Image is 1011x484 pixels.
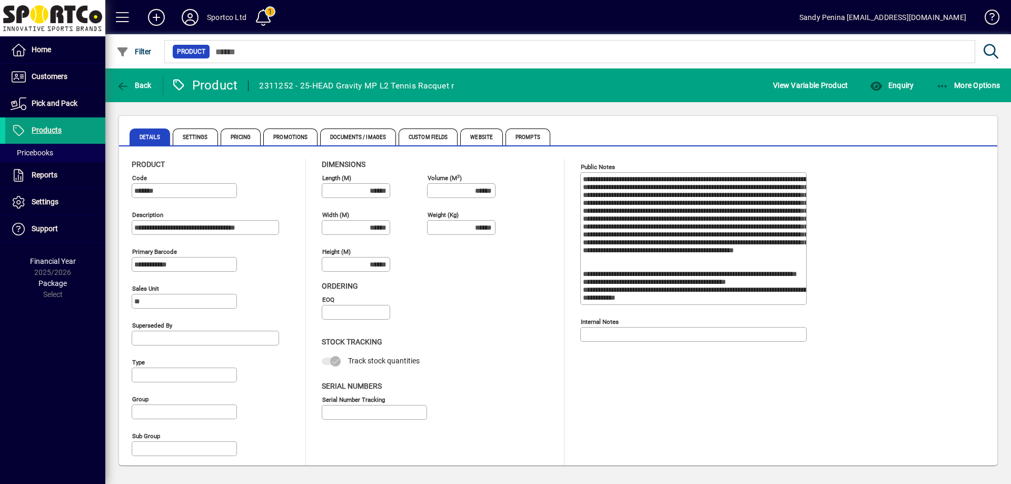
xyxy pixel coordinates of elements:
[428,211,459,219] mat-label: Weight (Kg)
[870,81,914,90] span: Enquiry
[506,129,550,145] span: Prompts
[322,296,334,303] mat-label: EOQ
[322,160,365,169] span: Dimensions
[132,174,147,182] mat-label: Code
[867,76,916,95] button: Enquiry
[32,126,62,134] span: Products
[132,160,165,169] span: Product
[5,37,105,63] a: Home
[32,224,58,233] span: Support
[799,9,966,26] div: Sandy Penina [EMAIL_ADDRESS][DOMAIN_NAME]
[977,2,998,36] a: Knowledge Base
[132,432,160,440] mat-label: Sub group
[322,396,385,403] mat-label: Serial Number tracking
[5,91,105,117] a: Pick and Pack
[32,99,77,107] span: Pick and Pack
[221,129,261,145] span: Pricing
[173,8,207,27] button: Profile
[399,129,458,145] span: Custom Fields
[322,382,382,390] span: Serial Numbers
[105,76,163,95] app-page-header-button: Back
[32,45,51,54] span: Home
[132,359,145,366] mat-label: Type
[171,77,238,94] div: Product
[207,9,246,26] div: Sportco Ltd
[934,76,1003,95] button: More Options
[132,322,172,329] mat-label: Superseded by
[32,171,57,179] span: Reports
[32,197,58,206] span: Settings
[32,72,67,81] span: Customers
[581,318,619,325] mat-label: Internal Notes
[581,163,615,171] mat-label: Public Notes
[116,81,152,90] span: Back
[132,211,163,219] mat-label: Description
[11,149,53,157] span: Pricebooks
[770,76,850,95] button: View Variable Product
[114,42,154,61] button: Filter
[263,129,318,145] span: Promotions
[5,64,105,90] a: Customers
[936,81,1000,90] span: More Options
[322,338,382,346] span: Stock Tracking
[457,173,460,179] sup: 3
[30,257,76,265] span: Financial Year
[140,8,173,27] button: Add
[259,77,454,94] div: 2311252 - 25-HEAD Gravity MP L2 Tennis Racquet r
[38,279,67,288] span: Package
[5,162,105,189] a: Reports
[114,76,154,95] button: Back
[130,129,170,145] span: Details
[322,211,349,219] mat-label: Width (m)
[5,189,105,215] a: Settings
[460,129,503,145] span: Website
[5,216,105,242] a: Support
[177,46,205,57] span: Product
[322,248,351,255] mat-label: Height (m)
[428,174,462,182] mat-label: Volume (m )
[116,47,152,56] span: Filter
[132,248,177,255] mat-label: Primary barcode
[320,129,396,145] span: Documents / Images
[173,129,218,145] span: Settings
[773,77,848,94] span: View Variable Product
[132,396,148,403] mat-label: Group
[132,285,159,292] mat-label: Sales unit
[322,282,358,290] span: Ordering
[322,174,351,182] mat-label: Length (m)
[5,144,105,162] a: Pricebooks
[348,357,420,365] span: Track stock quantities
